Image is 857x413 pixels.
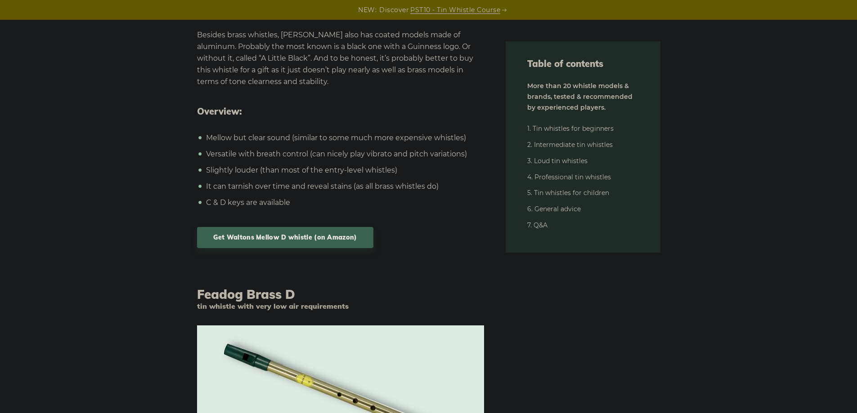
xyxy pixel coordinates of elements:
[527,205,581,213] a: 6. General advice
[197,302,484,311] span: tin whistle with very low air requirements
[379,5,409,15] span: Discover
[527,157,588,165] a: 3. Loud tin whistles
[204,148,484,160] li: Versatile with breath control (can nicely play vibrato and pitch variations)
[197,106,484,117] span: Overview:
[204,164,484,176] li: Slightly louder (than most of the entry-level whistles)
[204,132,484,144] li: Mellow but clear sound (similar to some much more expensive whistles)
[527,141,613,149] a: 2. Intermediate tin whistles
[527,221,547,229] a: 7. Q&A
[197,287,484,311] h3: Feadog Brass D
[527,82,633,111] strong: More than 20 whistle models & brands, tested & recommended by experienced players.
[527,189,609,197] a: 5. Tin whistles for children
[204,181,484,192] li: It can tarnish over time and reveal stains (as all brass whistles do)
[358,5,377,15] span: NEW:
[527,173,611,181] a: 4. Professional tin whistles
[197,227,373,248] a: Get Waltons Mellow D whistle (on Amazon)
[527,58,639,70] span: Table of contents
[410,5,500,15] a: PST10 - Tin Whistle Course
[527,124,614,133] a: 1. Tin whistles for beginners
[204,197,484,209] li: C & D keys are available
